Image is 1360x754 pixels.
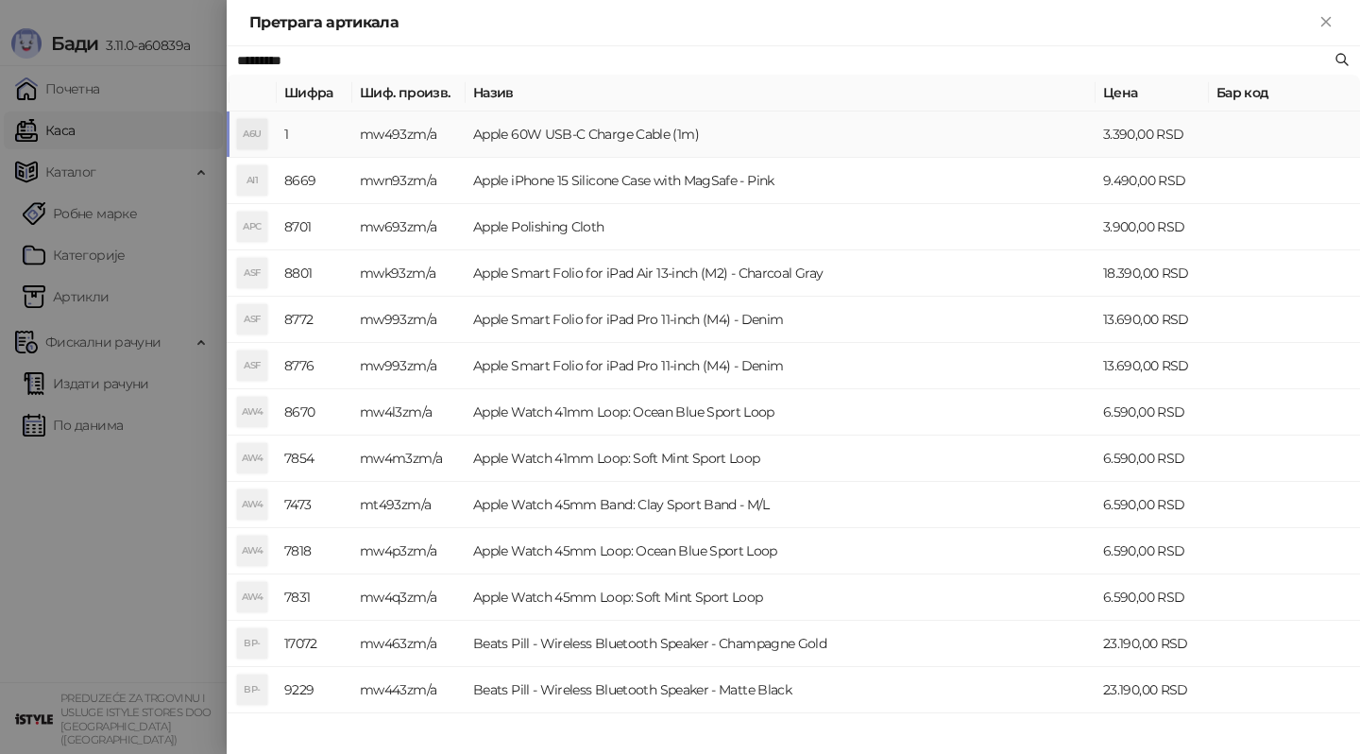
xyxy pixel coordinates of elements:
td: mw4m3zm/a [352,436,466,482]
div: AW4 [237,536,267,566]
div: ASF [237,258,267,288]
div: ASF [237,351,267,381]
td: 7831 [277,574,352,621]
td: mwn93zm/a [352,158,466,204]
td: 8669 [277,158,352,204]
div: Претрага артикала [249,11,1315,34]
td: 3.390,00 RSD [1096,111,1209,158]
td: 7818 [277,528,352,574]
td: 6.590,00 RSD [1096,389,1209,436]
div: AW4 [237,582,267,612]
td: Apple Watch 41mm Loop: Ocean Blue Sport Loop [466,389,1096,436]
td: Apple Watch 41mm Loop: Soft Mint Sport Loop [466,436,1096,482]
div: AI1 [237,165,267,196]
td: 8776 [277,343,352,389]
td: 1 [277,111,352,158]
td: mw4l3zm/a [352,389,466,436]
td: 9.490,00 RSD [1096,158,1209,204]
td: mw4q3zm/a [352,574,466,621]
th: Шифра [277,75,352,111]
td: 8772 [277,297,352,343]
td: mw4p3zm/a [352,528,466,574]
td: mw993zm/a [352,297,466,343]
div: AW4 [237,397,267,427]
th: Цена [1096,75,1209,111]
th: Бар код [1209,75,1360,111]
th: Назив [466,75,1096,111]
td: Apple 60W USB-C Charge Cable (1m) [466,111,1096,158]
div: APC [237,212,267,242]
td: 23.190,00 RSD [1096,667,1209,713]
td: Apple Smart Folio for iPad Air 13-inch (M2) - Charcoal Gray [466,250,1096,297]
td: 18.390,00 RSD [1096,250,1209,297]
td: Beats Pill - Wireless Bluetooth Speaker - Matte Black [466,667,1096,713]
td: 13.690,00 RSD [1096,297,1209,343]
button: Close [1315,11,1337,34]
td: 8670 [277,389,352,436]
td: mw443zm/a [352,667,466,713]
td: Apple Watch 45mm Loop: Soft Mint Sport Loop [466,574,1096,621]
td: mt493zm/a [352,482,466,528]
td: 9229 [277,667,352,713]
th: Шиф. произв. [352,75,466,111]
td: 6.590,00 RSD [1096,574,1209,621]
td: 8701 [277,204,352,250]
td: 3.900,00 RSD [1096,204,1209,250]
td: 23.190,00 RSD [1096,621,1209,667]
td: mw993zm/a [352,343,466,389]
td: 8801 [277,250,352,297]
td: 6.590,00 RSD [1096,528,1209,574]
div: ASF [237,304,267,334]
td: 6.590,00 RSD [1096,436,1209,482]
td: 13.690,00 RSD [1096,343,1209,389]
td: Apple Polishing Cloth [466,204,1096,250]
div: AW4 [237,443,267,473]
td: 6.590,00 RSD [1096,482,1209,528]
td: mw493zm/a [352,111,466,158]
div: BP- [237,628,267,659]
td: Apple Watch 45mm Loop: Ocean Blue Sport Loop [466,528,1096,574]
td: Apple Smart Folio for iPad Pro 11-inch (M4) - Denim [466,297,1096,343]
div: A6U [237,119,267,149]
td: Apple Watch 45mm Band: Clay Sport Band - M/L [466,482,1096,528]
td: mw693zm/a [352,204,466,250]
td: mw463zm/a [352,621,466,667]
td: 7473 [277,482,352,528]
td: mwk93zm/a [352,250,466,297]
div: BP- [237,675,267,705]
td: 17072 [277,621,352,667]
div: AW4 [237,489,267,520]
td: Apple Smart Folio for iPad Pro 11-inch (M4) - Denim [466,343,1096,389]
td: Apple iPhone 15 Silicone Case with MagSafe - Pink [466,158,1096,204]
td: 7854 [277,436,352,482]
td: Beats Pill - Wireless Bluetooth Speaker - Champagne Gold [466,621,1096,667]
